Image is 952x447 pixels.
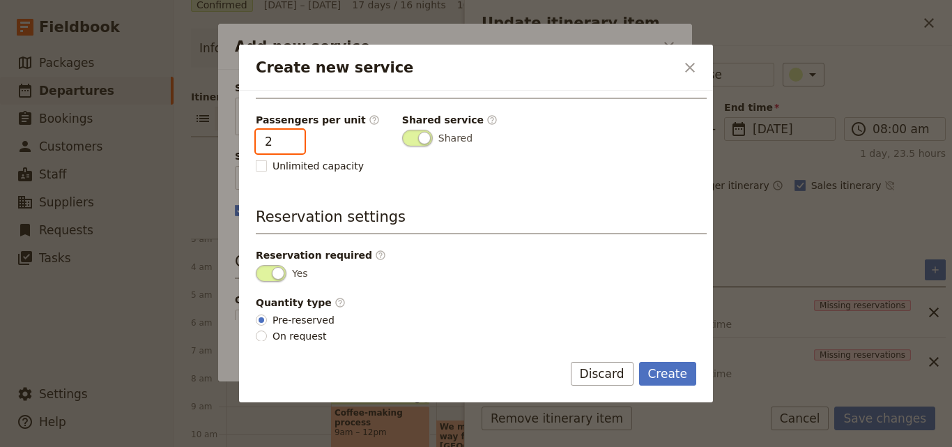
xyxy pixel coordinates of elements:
[256,113,380,127] span: Passengers per unit
[256,296,707,310] div: Quantity type
[402,113,498,127] div: Shared service
[256,130,305,153] input: Passengers per unit​Unlimited capacity
[335,297,346,308] span: ​
[272,329,327,343] span: On request
[678,56,702,79] button: Close dialog
[256,331,267,342] input: On request
[256,315,267,326] input: Pre-reserved
[571,362,634,386] button: Discard
[369,114,380,126] span: ​
[256,248,707,262] div: Reservation required
[486,114,498,126] span: ​
[256,57,675,78] h2: Create new service
[292,266,308,280] span: Yes
[639,362,697,386] button: Create
[438,131,473,145] span: Shared
[256,206,707,234] h3: Reservation settings
[375,250,386,261] span: ​
[272,313,335,327] span: Pre-reserved
[272,159,364,173] span: Unlimited capacity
